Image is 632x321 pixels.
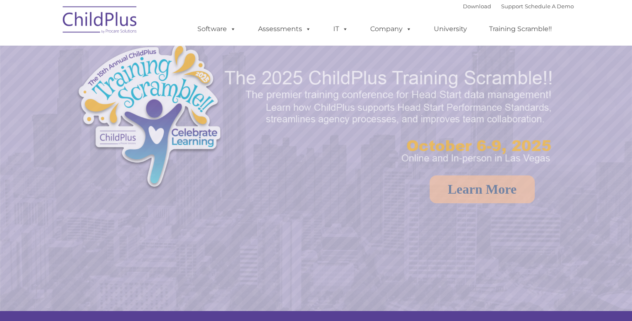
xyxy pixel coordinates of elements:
a: Company [362,21,420,37]
a: Schedule A Demo [525,3,574,10]
a: University [425,21,475,37]
a: Support [501,3,523,10]
font: | [463,3,574,10]
a: Download [463,3,491,10]
a: Learn More [430,175,535,203]
img: ChildPlus by Procare Solutions [59,0,142,42]
a: Training Scramble!! [481,21,560,37]
a: IT [325,21,357,37]
a: Assessments [250,21,320,37]
a: Software [189,21,244,37]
